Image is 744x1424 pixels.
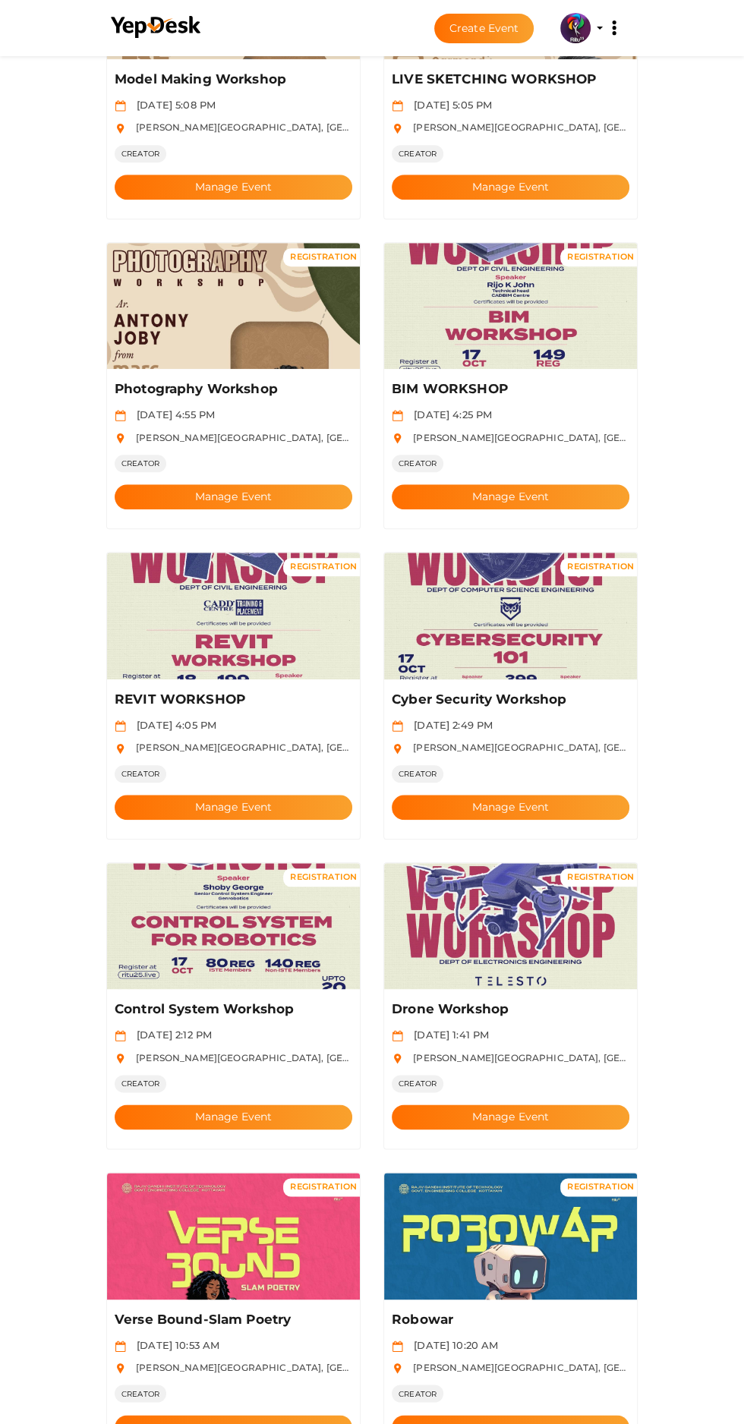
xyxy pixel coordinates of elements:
[107,243,360,370] img: HJZMM6FG_normal.jpeg
[115,100,126,112] img: calendar.svg
[567,871,634,882] span: REGISTRATION
[129,408,215,421] span: [DATE] 4:55 PM
[115,1385,166,1402] span: CREATOR
[115,765,166,783] span: CREATOR
[115,1075,166,1092] span: CREATOR
[115,175,352,200] button: Manage Event
[115,1341,126,1352] img: calendar.svg
[290,871,357,882] span: REGISTRATION
[392,1030,403,1041] img: calendar.svg
[406,1029,489,1041] span: [DATE] 1:41 PM
[115,410,126,421] img: calendar.svg
[392,175,629,200] button: Manage Event
[392,433,403,444] img: location.svg
[290,1181,357,1192] span: REGISTRATION
[392,1000,625,1019] p: Drone Workshop
[392,145,443,162] span: CREATOR
[392,1341,403,1352] img: calendar.svg
[406,99,492,111] span: [DATE] 5:05 PM
[406,408,492,421] span: [DATE] 4:25 PM
[115,1104,352,1129] button: Manage Event
[392,71,625,89] p: LIVE SKETCHING WORKSHOP
[129,1029,212,1041] span: [DATE] 2:12 PM
[406,719,493,731] span: [DATE] 2:49 PM
[392,1104,629,1129] button: Manage Event
[290,561,357,572] span: REGISTRATION
[384,243,637,370] img: DHDNDNM9_normal.jpeg
[392,380,625,399] p: BIM WORKSHOP
[115,1363,126,1374] img: location.svg
[115,1000,348,1019] p: Control System Workshop
[392,691,625,709] p: Cyber Security Workshop
[434,14,534,43] button: Create Event
[115,145,166,162] span: CREATOR
[392,1075,443,1092] span: CREATOR
[129,719,216,731] span: [DATE] 4:05 PM
[384,863,637,990] img: QTJDUVHX_normal.png
[560,13,591,43] img: 5BK8ZL5P_small.png
[115,1053,126,1064] img: location.svg
[115,1030,126,1041] img: calendar.svg
[115,123,126,134] img: location.svg
[129,1339,219,1351] span: [DATE] 10:53 AM
[115,795,352,820] button: Manage Event
[392,1311,625,1329] p: Robowar
[392,410,403,421] img: calendar.svg
[107,553,360,679] img: 32ST9RHX_normal.jpeg
[290,251,357,262] span: REGISTRATION
[392,795,629,820] button: Manage Event
[115,484,352,509] button: Manage Event
[107,1173,360,1300] img: XNHLQ3GQ_normal.jpeg
[115,455,166,472] span: CREATOR
[384,1173,637,1300] img: UUIV5BBJ_normal.png
[129,99,216,111] span: [DATE] 5:08 PM
[392,455,443,472] span: CREATOR
[115,71,348,89] p: Model Making Workshop
[567,1181,634,1192] span: REGISTRATION
[567,561,634,572] span: REGISTRATION
[115,691,348,709] p: REVIT WORKSHOP
[392,765,443,783] span: CREATOR
[392,743,403,755] img: location.svg
[392,1363,403,1374] img: location.svg
[392,1385,443,1402] span: CREATOR
[392,123,403,134] img: location.svg
[406,1339,498,1351] span: [DATE] 10:20 AM
[115,1311,348,1329] p: Verse Bound-Slam Poetry
[392,720,403,732] img: calendar.svg
[392,100,403,112] img: calendar.svg
[115,380,348,399] p: Photography Workshop
[115,433,126,444] img: location.svg
[392,484,629,509] button: Manage Event
[384,553,637,679] img: KVLI8L5G_normal.jpeg
[115,743,126,755] img: location.svg
[107,863,360,990] img: VK4MW7D1_normal.png
[115,720,126,732] img: calendar.svg
[567,251,634,262] span: REGISTRATION
[392,1053,403,1064] img: location.svg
